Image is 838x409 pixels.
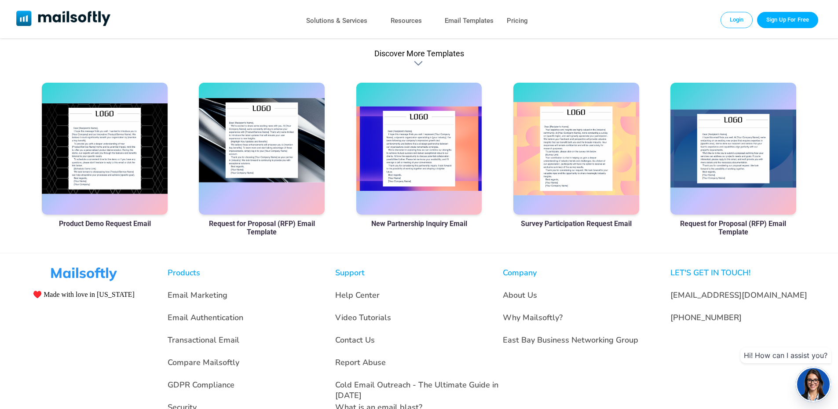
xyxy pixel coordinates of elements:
[757,12,818,28] a: Trial
[335,357,386,368] a: Report Abuse
[521,219,632,228] a: Survey Participation Request Email
[371,219,467,228] a: New Partnership Inquiry Email
[374,49,464,58] div: Discover More Templates
[168,290,227,300] a: Email Marketing
[335,335,375,345] a: Contact Us
[740,347,831,363] div: Hi! How can I assist you?
[507,15,528,27] a: Pricing
[168,357,239,368] a: Compare Mailsoftly
[306,15,367,27] a: Solutions & Services
[503,312,563,323] a: Why Mailsoftly?
[168,312,243,323] a: Email Authentication
[168,380,234,390] a: GDPR Compliance
[168,335,239,345] a: Transactional Email
[670,290,807,300] a: [EMAIL_ADDRESS][DOMAIN_NAME]
[335,312,391,323] a: Video Tutorials
[16,11,111,28] a: Mailsoftly
[33,290,135,299] span: ♥️ Made with love in [US_STATE]
[670,312,742,323] a: [PHONE_NUMBER]
[391,15,422,27] a: Resources
[414,59,424,68] div: Discover More Templates
[445,15,494,27] a: Email Templates
[503,335,638,345] a: East Bay Business Networking Group
[721,12,753,28] a: Login
[335,290,380,300] a: Help Center
[670,219,796,236] a: Request for Proposal (RFP) Email Template
[59,219,151,228] a: Product Demo Request Email
[335,380,498,401] a: Cold Email Outreach - The Ultimate Guide in [DATE]
[199,219,325,236] a: Request for Proposal (RFP) Email Template
[503,290,537,300] a: About Us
